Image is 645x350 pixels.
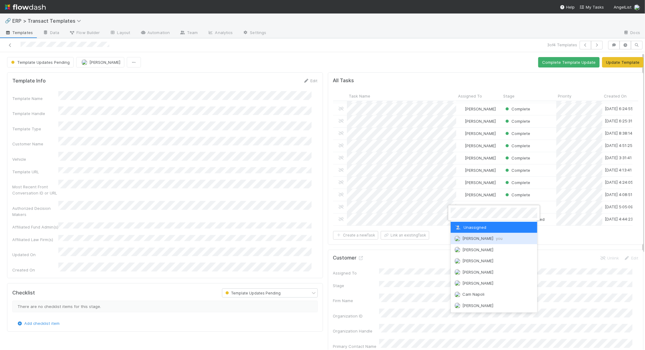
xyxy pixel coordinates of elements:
[462,236,503,241] span: [PERSON_NAME]
[454,269,460,275] img: avatar_11833ecc-818b-4748-aee0-9d6cf8466369.png
[462,281,493,286] span: [PERSON_NAME]
[454,302,460,309] img: avatar_ef15843f-6fde-4057-917e-3fb236f438ca.png
[454,225,486,230] span: Unassigned
[454,291,460,298] img: avatar_c399c659-aa0c-4b6f-be8f-2a68e8b72737.png
[462,270,493,275] span: [PERSON_NAME]
[454,236,460,242] img: avatar_ec9c1780-91d7-48bb-898e-5f40cebd5ff8.png
[462,247,493,252] span: [PERSON_NAME]
[454,247,460,253] img: avatar_df83acd9-d480-4d6e-a150-67f005a3ea0d.png
[496,236,503,241] span: you
[462,258,493,263] span: [PERSON_NAME]
[454,258,460,264] img: avatar_bb6a6da0-b303-4f88-8b1d-90dbc66890ae.png
[462,292,484,297] span: Cam Napoli
[462,303,493,308] span: [PERSON_NAME]
[454,280,460,286] img: avatar_5e44e996-5f03-4eff-a66f-150ef7877652.png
